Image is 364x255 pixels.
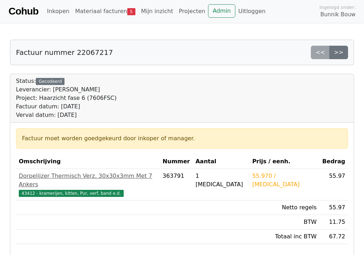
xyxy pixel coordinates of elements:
[319,229,348,244] td: 67.72
[160,169,193,200] td: 363791
[329,46,348,59] a: >>
[250,154,320,169] th: Prijs / eenh.
[16,94,117,102] div: Project: Haarzicht fase 6 (7606FSC)
[16,85,117,94] div: Leverancier: [PERSON_NAME]
[72,4,138,18] a: Materiaal facturen5
[44,4,72,18] a: Inkopen
[319,200,348,215] td: 55.97
[250,229,320,244] td: Totaal inc BTW
[250,215,320,229] td: BTW
[16,102,117,111] div: Factuur datum: [DATE]
[16,111,117,119] div: Verval datum: [DATE]
[235,4,268,18] a: Uitloggen
[19,172,157,189] div: Dorpelijzer Thermisch Verz. 30x30x3mm Met 7 Ankers
[22,134,342,143] div: Factuur moet worden goedgekeurd door inkoper of manager.
[252,172,317,189] div: 55.970 / [MEDICAL_DATA]
[36,78,65,85] div: Gecodeerd
[176,4,208,18] a: Projecten
[319,4,355,11] span: Ingelogd onder:
[19,172,157,197] a: Dorpelijzer Thermisch Verz. 30x30x3mm Met 7 Ankers43412 - kramerijen, kitten, Pur, verf, band e.d.
[127,8,135,15] span: 5
[319,154,348,169] th: Bedrag
[16,48,113,57] h5: Factuur nummer 22067217
[19,190,124,197] span: 43412 - kramerijen, kitten, Pur, verf, band e.d.
[16,154,160,169] th: Omschrijving
[9,3,38,20] a: Cohub
[196,172,247,189] div: 1 [MEDICAL_DATA]
[208,4,235,18] a: Admin
[250,200,320,215] td: Netto regels
[193,154,250,169] th: Aantal
[319,215,348,229] td: 11.75
[160,154,193,169] th: Nummer
[138,4,176,18] a: Mijn inzicht
[16,77,117,119] div: Status:
[319,169,348,200] td: 55.97
[320,11,355,19] span: Bunnik Bouw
